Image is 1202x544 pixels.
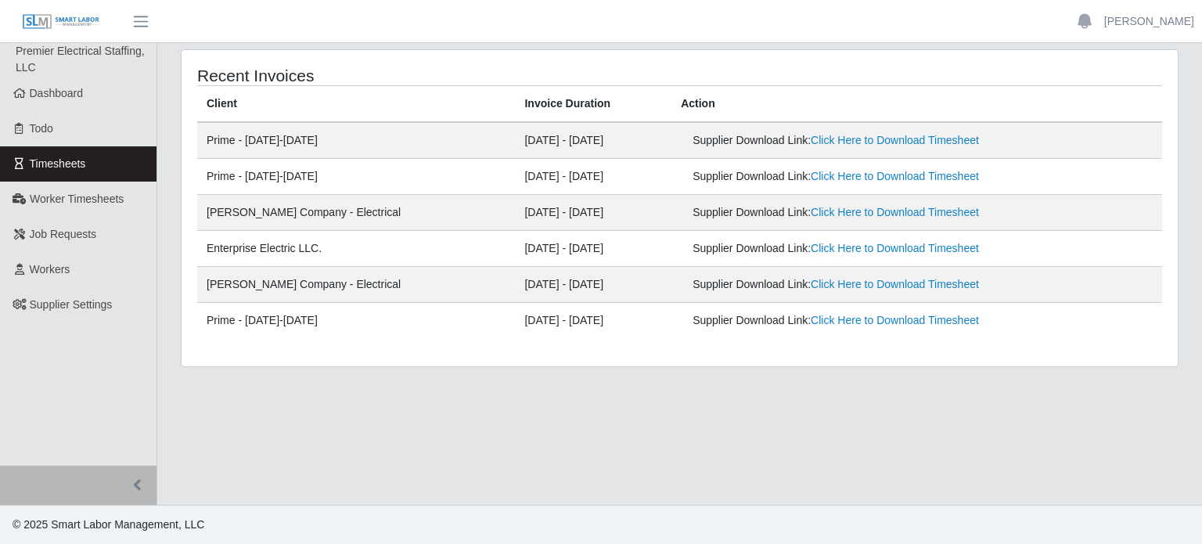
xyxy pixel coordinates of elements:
div: Supplier Download Link: [693,204,984,221]
a: Click Here to Download Timesheet [811,314,979,326]
th: Invoice Duration [515,86,671,123]
th: Action [671,86,1162,123]
a: [PERSON_NAME] [1104,13,1194,30]
td: Prime - [DATE]-[DATE] [197,122,515,159]
span: Supplier Settings [30,298,113,311]
td: Prime - [DATE]-[DATE] [197,159,515,195]
td: [DATE] - [DATE] [515,303,671,339]
th: Client [197,86,515,123]
div: Supplier Download Link: [693,312,984,329]
a: Click Here to Download Timesheet [811,242,979,254]
span: Worker Timesheets [30,193,124,205]
span: Todo [30,122,53,135]
a: Click Here to Download Timesheet [811,278,979,290]
a: Click Here to Download Timesheet [811,170,979,182]
td: [DATE] - [DATE] [515,267,671,303]
td: [PERSON_NAME] Company - Electrical [197,267,515,303]
a: Click Here to Download Timesheet [811,206,979,218]
span: Timesheets [30,157,86,170]
div: Supplier Download Link: [693,240,984,257]
span: Premier Electrical Staffing, LLC [16,45,145,74]
td: Enterprise Electric LLC. [197,231,515,267]
span: Dashboard [30,87,84,99]
td: [DATE] - [DATE] [515,159,671,195]
img: SLM Logo [22,13,100,31]
a: Click Here to Download Timesheet [811,134,979,146]
td: [PERSON_NAME] Company - Electrical [197,195,515,231]
td: [DATE] - [DATE] [515,195,671,231]
h4: Recent Invoices [197,66,585,85]
div: Supplier Download Link: [693,168,984,185]
span: © 2025 Smart Labor Management, LLC [13,518,204,531]
span: Job Requests [30,228,97,240]
td: [DATE] - [DATE] [515,122,671,159]
td: [DATE] - [DATE] [515,231,671,267]
span: Workers [30,263,70,276]
div: Supplier Download Link: [693,132,984,149]
div: Supplier Download Link: [693,276,984,293]
td: Prime - [DATE]-[DATE] [197,303,515,339]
